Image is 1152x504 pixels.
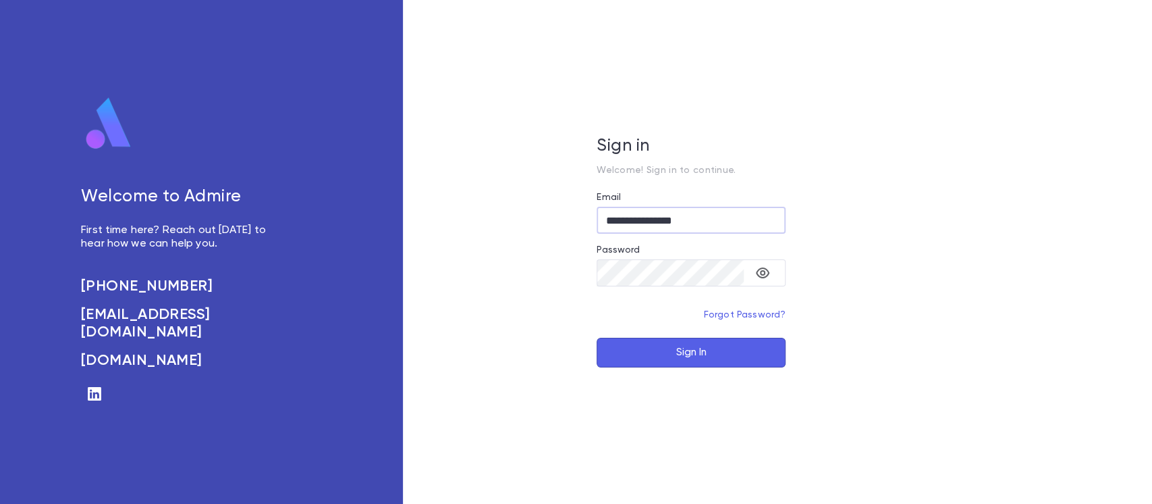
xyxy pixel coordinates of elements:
a: [EMAIL_ADDRESS][DOMAIN_NAME] [81,306,281,341]
a: [DOMAIN_NAME] [81,352,281,370]
a: [PHONE_NUMBER] [81,278,281,295]
img: logo [81,97,136,151]
label: Email [597,192,621,203]
h5: Welcome to Admire [81,187,281,207]
p: First time here? Reach out [DATE] to hear how we can help you. [81,224,281,251]
p: Welcome! Sign in to continue. [597,165,786,176]
button: toggle password visibility [749,259,776,286]
h5: Sign in [597,136,786,157]
button: Sign In [597,338,786,368]
label: Password [597,245,640,255]
a: Forgot Password? [704,310,786,320]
